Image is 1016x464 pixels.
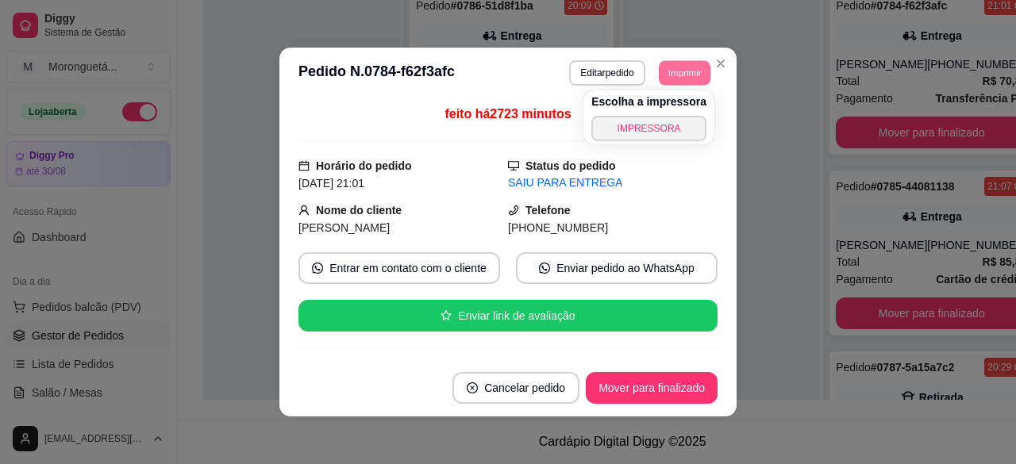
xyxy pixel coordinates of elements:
[586,372,718,404] button: Mover para finalizado
[298,221,390,234] span: [PERSON_NAME]
[659,60,710,85] button: Imprimir
[298,60,455,86] h3: Pedido N. 0784-f62f3afc
[508,205,519,216] span: phone
[298,160,310,171] span: calendar
[591,116,706,141] button: IMPRESSORA
[591,94,706,109] h4: Escolha a impressora
[569,60,645,86] button: Editarpedido
[452,372,579,404] button: close-circleCancelar pedido
[298,177,364,190] span: [DATE] 21:01
[708,51,733,76] button: Close
[467,382,478,393] span: close-circle
[298,205,310,216] span: user
[316,204,402,217] strong: Nome do cliente
[508,160,519,171] span: desktop
[316,159,412,172] strong: Horário do pedido
[525,204,571,217] strong: Telefone
[539,263,550,274] span: whats-app
[508,174,718,191] div: SAIU PARA ENTREGA
[298,300,718,332] button: starEnviar link de avaliação
[298,252,500,284] button: whats-appEntrar em contato com o cliente
[441,310,452,321] span: star
[312,263,323,274] span: whats-app
[444,107,571,121] span: feito há 2723 minutos
[516,252,718,284] button: whats-appEnviar pedido ao WhatsApp
[525,159,616,172] strong: Status do pedido
[508,221,608,234] span: [PHONE_NUMBER]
